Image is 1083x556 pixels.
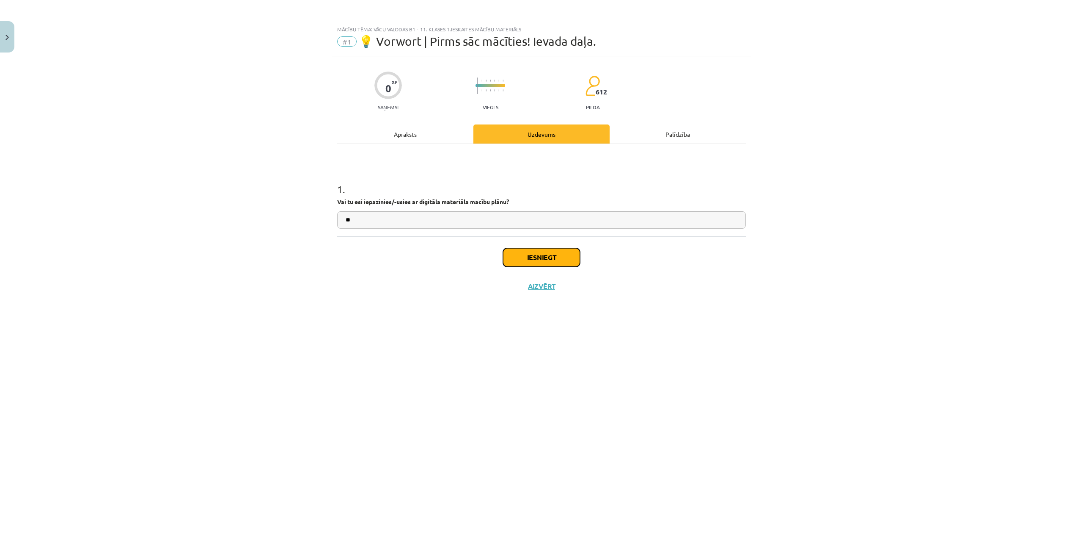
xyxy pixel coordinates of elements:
img: icon-short-line-57e1e144782c952c97e751825c79c345078a6d821885a25fce030b3d8c18986b.svg [503,80,503,82]
p: Viegls [483,104,498,110]
img: icon-short-line-57e1e144782c952c97e751825c79c345078a6d821885a25fce030b3d8c18986b.svg [494,80,495,82]
img: students-c634bb4e5e11cddfef0936a35e636f08e4e9abd3cc4e673bd6f9a4125e45ecb1.svg [585,75,600,97]
h1: 1 . [337,169,746,195]
div: Apraksts [337,124,473,144]
img: icon-short-line-57e1e144782c952c97e751825c79c345078a6d821885a25fce030b3d8c18986b.svg [494,89,495,91]
img: icon-short-line-57e1e144782c952c97e751825c79c345078a6d821885a25fce030b3d8c18986b.svg [503,89,503,91]
img: icon-short-line-57e1e144782c952c97e751825c79c345078a6d821885a25fce030b3d8c18986b.svg [498,80,499,82]
img: icon-close-lesson-0947bae3869378f0d4975bcd49f059093ad1ed9edebbc8119c70593378902aed.svg [5,35,9,40]
img: icon-short-line-57e1e144782c952c97e751825c79c345078a6d821885a25fce030b3d8c18986b.svg [486,89,487,91]
div: Palīdzība [610,124,746,144]
img: icon-short-line-57e1e144782c952c97e751825c79c345078a6d821885a25fce030b3d8c18986b.svg [486,80,487,82]
img: icon-short-line-57e1e144782c952c97e751825c79c345078a6d821885a25fce030b3d8c18986b.svg [490,89,491,91]
button: Aizvērt [525,282,558,290]
button: Iesniegt [503,248,580,267]
span: #1 [337,36,357,47]
span: 612 [596,88,607,96]
img: icon-long-line-d9ea69661e0d244f92f715978eff75569469978d946b2353a9bb055b3ed8787d.svg [477,77,478,94]
img: icon-short-line-57e1e144782c952c97e751825c79c345078a6d821885a25fce030b3d8c18986b.svg [498,89,499,91]
strong: Vai tu esi iepazinies/-usies ar digitāla materiāla macību plānu? [337,198,509,205]
p: Saņemsi [374,104,402,110]
span: 💡 Vorwort | Pirms sāc mācīties! Ievada daļa. [359,34,596,48]
p: pilda [586,104,599,110]
span: XP [392,80,397,84]
div: 0 [385,83,391,94]
div: Uzdevums [473,124,610,144]
img: icon-short-line-57e1e144782c952c97e751825c79c345078a6d821885a25fce030b3d8c18986b.svg [490,80,491,82]
div: Mācību tēma: Vācu valodas b1 - 11. klases 1.ieskaites mācību materiāls [337,26,746,32]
